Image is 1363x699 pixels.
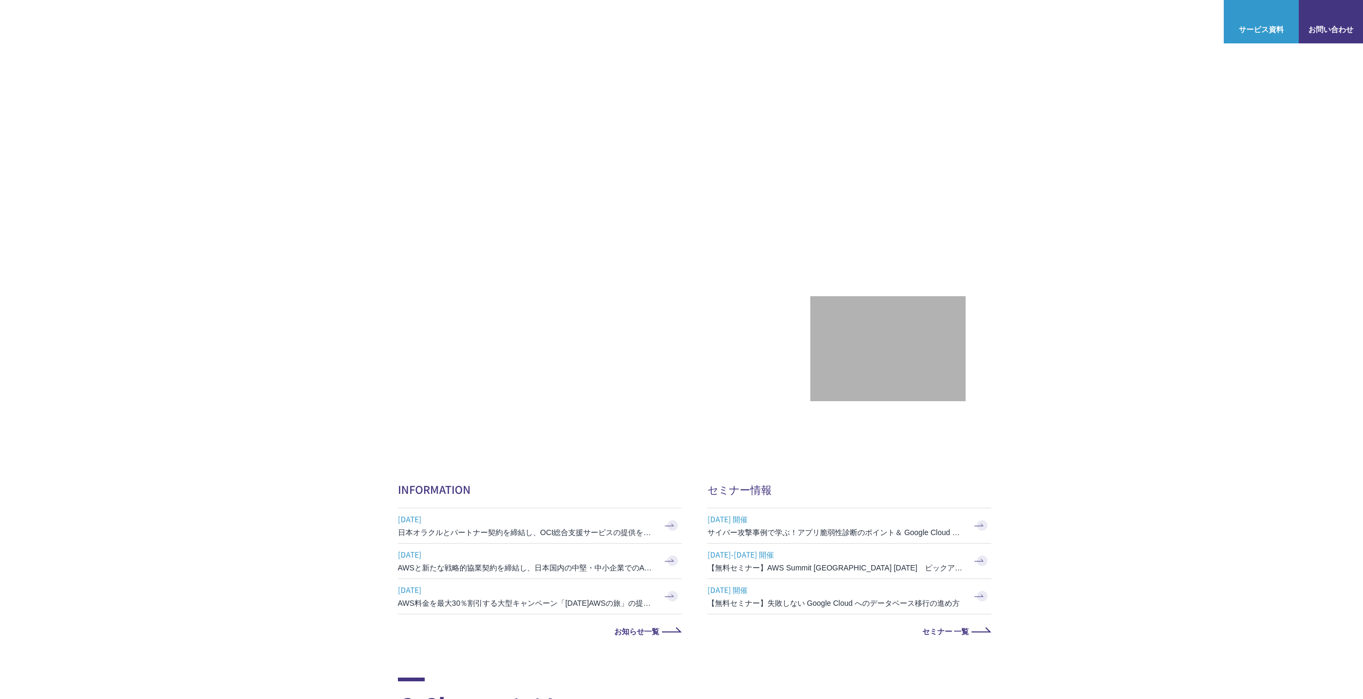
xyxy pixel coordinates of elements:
[398,544,682,578] a: [DATE] AWSと新たな戦略的協業契約を締結し、日本国内の中堅・中小企業でのAWS活用を加速
[398,598,655,608] h3: AWS料金を最大30％割引する大型キャンペーン「[DATE]AWSの旅」の提供を開始
[398,482,682,497] h2: INFORMATION
[398,562,655,573] h3: AWSと新たな戦略的協業契約を締結し、日本国内の中堅・中小企業でのAWS活用を加速
[707,562,965,573] h3: 【無料セミナー】AWS Summit [GEOGRAPHIC_DATA] [DATE] ピックアップセッション
[398,579,682,614] a: [DATE] AWS料金を最大30％割引する大型キャンペーン「[DATE]AWSの旅」の提供を開始
[398,582,655,598] span: [DATE]
[398,508,682,543] a: [DATE] 日本オラクルとパートナー契約を締結し、OCI総合支援サービスの提供を開始
[707,482,991,497] h2: セミナー情報
[707,527,965,538] h3: サイバー攻撃事例で学ぶ！アプリ脆弱性診断のポイント＆ Google Cloud セキュリティ対策
[962,16,1048,27] p: 業種別ソリューション
[1070,16,1100,27] a: 導入事例
[707,582,965,598] span: [DATE] 開催
[1253,8,1270,21] img: AWS総合支援サービス C-Chorus サービス資料
[398,511,655,527] span: [DATE]
[840,97,936,193] img: AWSプレミアティアサービスパートナー
[1322,8,1339,21] img: お問い合わせ
[398,546,655,562] span: [DATE]
[398,311,591,363] img: AWSとの戦略的協業契約 締結
[707,546,965,562] span: [DATE]-[DATE] 開催
[1121,16,1162,27] p: ナレッジ
[123,10,201,33] span: NHN テコラス AWS総合支援サービス
[876,206,900,222] em: AWS
[1299,24,1363,35] span: お問い合わせ
[16,9,201,34] a: AWS総合支援サービス C-Chorus NHN テコラスAWS総合支援サービス
[707,544,991,578] a: [DATE]-[DATE] 開催 【無料セミナー】AWS Summit [GEOGRAPHIC_DATA] [DATE] ピックアップセッション
[832,312,944,390] img: 契約件数
[827,206,949,247] p: 最上位プレミアティア サービスパートナー
[1224,24,1299,35] span: サービス資料
[707,579,991,614] a: [DATE] 開催 【無料セミナー】失敗しない Google Cloud へのデータベース移行の進め方
[707,508,991,543] a: [DATE] 開催 サイバー攻撃事例で学ぶ！アプリ脆弱性診断のポイント＆ Google Cloud セキュリティ対策
[398,627,682,635] a: お知らせ一覧
[597,311,790,363] img: AWS請求代行サービス 統合管理プラン
[707,598,965,608] h3: 【無料セミナー】失敗しない Google Cloud へのデータベース移行の進め方
[398,176,810,279] h1: AWS ジャーニーの 成功を実現
[900,16,941,27] p: サービス
[1183,16,1213,27] a: ログイン
[398,118,810,166] p: AWSの導入からコスト削減、 構成・運用の最適化からデータ活用まで 規模や業種業態を問わない マネージドサービスで
[398,527,655,538] h3: 日本オラクルとパートナー契約を締結し、OCI総合支援サービスの提供を開始
[707,627,991,635] a: セミナー 一覧
[707,511,965,527] span: [DATE] 開催
[853,16,879,27] p: 強み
